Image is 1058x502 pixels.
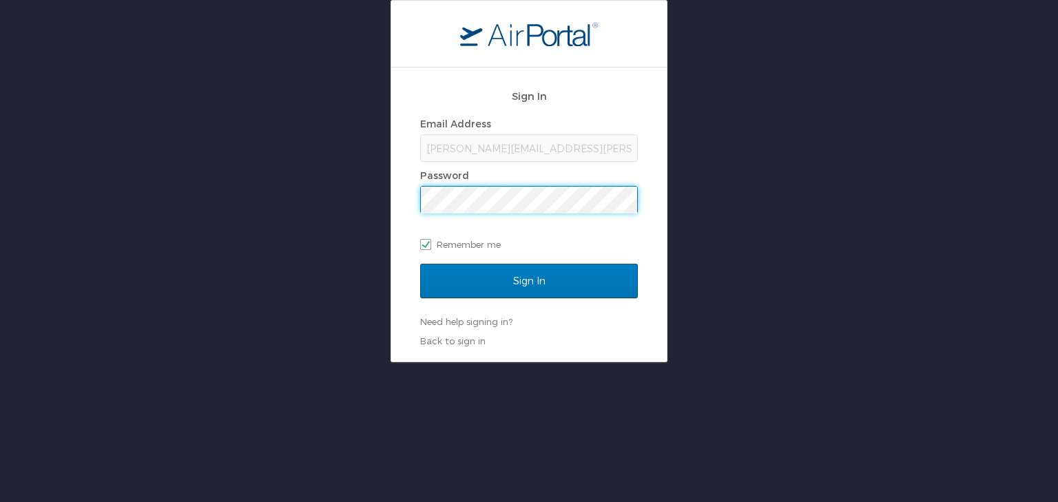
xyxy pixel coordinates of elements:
[420,264,638,298] input: Sign In
[420,316,512,327] a: Need help signing in?
[420,88,638,104] h2: Sign In
[420,234,638,255] label: Remember me
[460,21,598,46] img: logo
[420,118,491,129] label: Email Address
[420,169,469,181] label: Password
[420,335,486,346] a: Back to sign in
